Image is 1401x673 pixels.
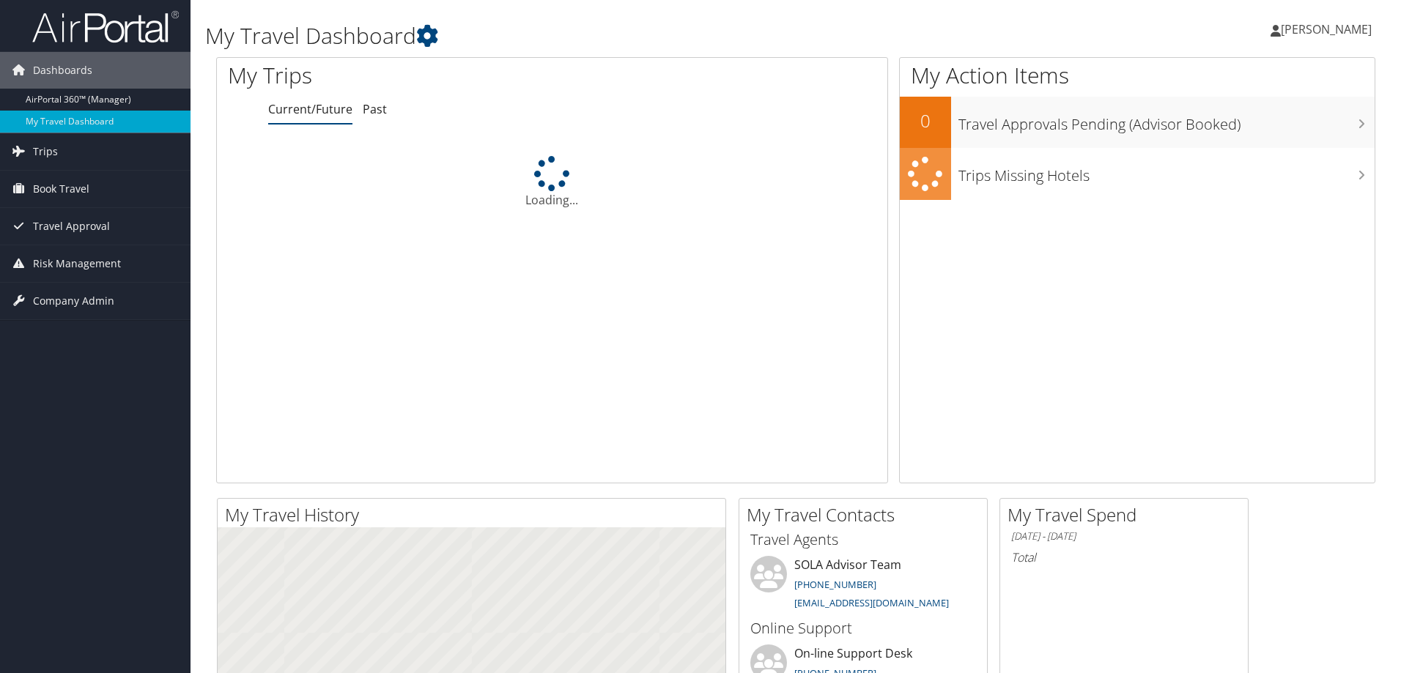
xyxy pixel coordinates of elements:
a: Past [363,101,387,117]
h3: Travel Approvals Pending (Advisor Booked) [958,107,1375,135]
a: [PERSON_NAME] [1271,7,1386,51]
span: Trips [33,133,58,170]
h1: My Travel Dashboard [205,21,993,51]
h6: Total [1011,549,1237,565]
h2: 0 [900,108,951,133]
a: Trips Missing Hotels [900,148,1375,200]
h1: My Trips [228,60,597,91]
span: Travel Approval [33,208,110,245]
li: SOLA Advisor Team [743,556,983,616]
span: Company Admin [33,283,114,319]
span: [PERSON_NAME] [1281,21,1372,37]
h3: Online Support [750,618,976,639]
h2: My Travel History [225,502,725,527]
h2: My Travel Spend [1008,502,1248,527]
a: 0Travel Approvals Pending (Advisor Booked) [900,97,1375,148]
img: airportal-logo.png [32,10,179,44]
span: Risk Management [33,245,121,282]
a: [EMAIL_ADDRESS][DOMAIN_NAME] [794,596,949,609]
h6: [DATE] - [DATE] [1011,529,1237,543]
a: [PHONE_NUMBER] [794,578,876,591]
div: Loading... [217,156,887,209]
span: Book Travel [33,171,89,207]
a: Current/Future [268,101,352,117]
h1: My Action Items [900,60,1375,91]
h3: Trips Missing Hotels [958,158,1375,186]
span: Dashboards [33,52,92,89]
h3: Travel Agents [750,529,976,550]
h2: My Travel Contacts [747,502,987,527]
